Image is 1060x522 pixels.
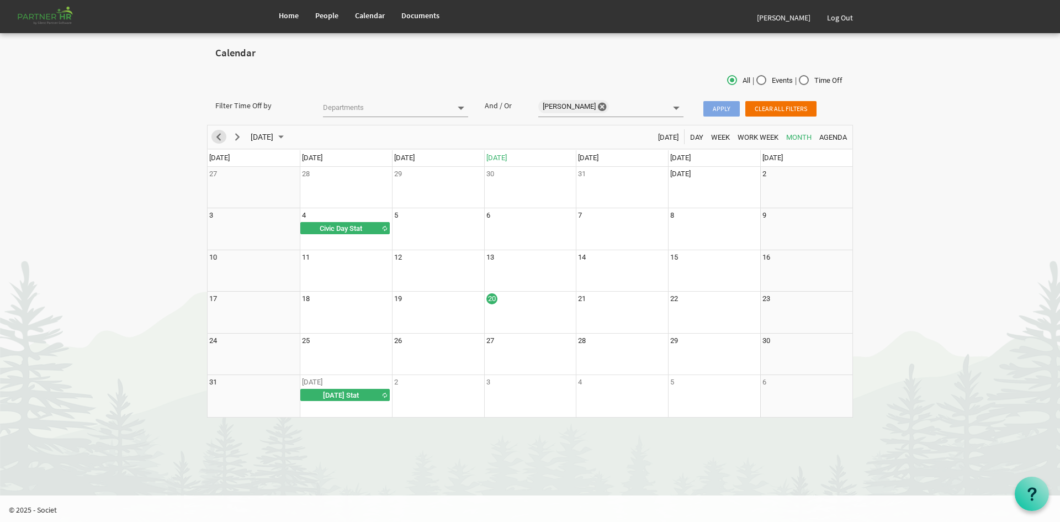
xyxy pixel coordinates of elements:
div: Sunday, July 27, 2025 [209,168,217,180]
div: Sunday, August 10, 2025 [209,252,217,263]
div: Wednesday, August 20, 2025 [486,293,497,304]
input: Departments [323,100,451,115]
a: [PERSON_NAME] [749,2,819,33]
div: Saturday, September 6, 2025 [762,377,766,388]
div: And / Or [476,100,531,111]
button: Month [785,130,814,144]
div: Thursday, July 31, 2025 [578,168,586,180]
div: Monday, August 11, 2025 [302,252,310,263]
div: Sunday, August 31, 2025 [209,377,217,388]
span: [PERSON_NAME] [543,102,598,110]
span: Time Off [799,76,842,86]
button: Previous [211,130,226,144]
div: Sunday, August 24, 2025 [209,335,217,346]
div: Saturday, August 9, 2025 [762,210,766,221]
div: Wednesday, September 3, 2025 [486,377,490,388]
div: Thursday, August 21, 2025 [578,293,586,304]
div: Monday, August 25, 2025 [302,335,310,346]
div: Saturday, August 23, 2025 [762,293,770,304]
div: Friday, August 22, 2025 [670,293,678,304]
div: Sunday, August 3, 2025 [209,210,213,221]
span: Day [689,130,704,144]
div: Tuesday, July 29, 2025 [394,168,402,180]
div: Saturday, August 30, 2025 [762,335,770,346]
schedule: of August 2025 [207,125,853,418]
button: August 2025 [249,130,289,144]
h2: Calendar [215,48,845,59]
span: [DATE] [302,154,322,162]
div: Tuesday, September 2, 2025 [394,377,398,388]
div: Saturday, August 16, 2025 [762,252,770,263]
div: Wednesday, August 6, 2025 [486,210,490,221]
div: Friday, August 15, 2025 [670,252,678,263]
span: [DATE] [762,154,783,162]
span: Documents [401,10,439,20]
div: Tuesday, August 12, 2025 [394,252,402,263]
div: [DATE] Stat [301,389,381,400]
span: Sophia Chang [538,100,609,113]
span: [DATE] [394,154,415,162]
div: Thursday, August 7, 2025 [578,210,582,221]
span: [DATE] [670,154,691,162]
div: August 2025 [247,125,290,149]
span: Week [710,130,731,144]
div: Monday, September 1, 2025 [302,377,322,388]
div: Tuesday, August 26, 2025 [394,335,402,346]
div: previous period [209,125,228,149]
span: Calendar [355,10,385,20]
div: | | [638,73,853,89]
span: All [727,76,750,86]
div: Tuesday, August 19, 2025 [394,293,402,304]
span: [DATE] [657,130,680,144]
div: Tuesday, August 5, 2025 [394,210,398,221]
span: Clear all filters [745,101,817,117]
div: Wednesday, July 30, 2025 [486,168,494,180]
span: [DATE] [486,154,507,162]
span: Month [785,130,813,144]
div: Friday, August 1, 2025 [670,168,691,180]
div: Friday, August 29, 2025 [670,335,678,346]
span: Work Week [736,130,780,144]
span: Events [756,76,793,86]
span: Apply [703,101,740,117]
span: Agenda [818,130,848,144]
div: Labour Day Stat Begin From Monday, September 1, 2025 at 12:00:00 AM GMT-04:00 Ends At Monday, Sep... [300,389,390,401]
span: [DATE] [209,154,230,162]
div: Friday, August 8, 2025 [670,210,674,221]
div: Filter Time Off by [207,100,315,111]
div: Wednesday, August 13, 2025 [486,252,494,263]
div: Thursday, September 4, 2025 [578,377,582,388]
div: Monday, August 4, 2025 [302,210,306,221]
button: Today [656,130,681,144]
div: Saturday, August 2, 2025 [762,168,766,180]
div: Friday, September 5, 2025 [670,377,674,388]
button: Day [688,130,706,144]
p: © 2025 - Societ [9,504,1060,515]
div: Monday, August 18, 2025 [302,293,310,304]
span: People [315,10,338,20]
div: Civic Day Stat [301,223,381,234]
div: Sunday, August 17, 2025 [209,293,217,304]
span: [DATE] [250,130,274,144]
a: Log Out [819,2,861,33]
div: Wednesday, August 27, 2025 [486,335,494,346]
button: Work Week [736,130,781,144]
div: Civic Day Stat Begin From Monday, August 4, 2025 at 12:00:00 AM GMT-04:00 Ends At Monday, August ... [300,222,390,234]
div: next period [228,125,247,149]
div: Monday, July 28, 2025 [302,168,310,180]
button: Next [230,130,245,144]
button: Agenda [818,130,849,144]
div: Thursday, August 28, 2025 [578,335,586,346]
button: Week [709,130,732,144]
span: Home [279,10,299,20]
span: [DATE] [578,154,598,162]
div: Thursday, August 14, 2025 [578,252,586,263]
